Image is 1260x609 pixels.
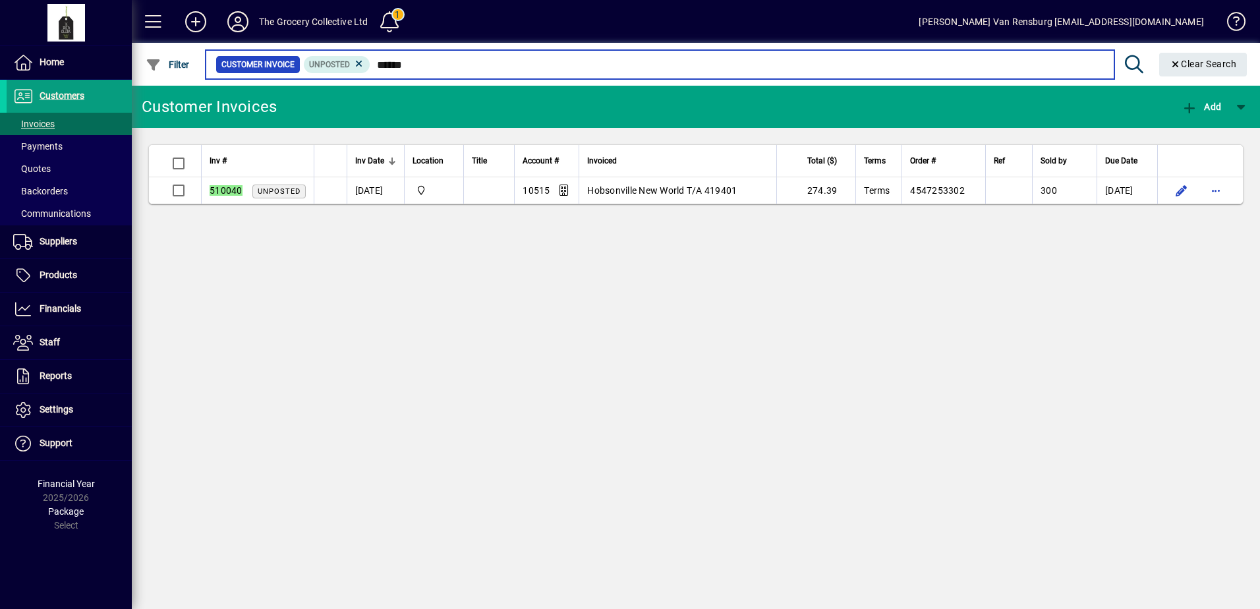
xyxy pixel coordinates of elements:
[7,259,132,292] a: Products
[1041,154,1067,168] span: Sold by
[221,58,295,71] span: Customer Invoice
[258,187,301,196] span: Unposted
[776,177,855,204] td: 274.39
[40,337,60,347] span: Staff
[7,158,132,180] a: Quotes
[413,183,455,198] span: 4/75 Apollo Drive
[13,163,51,174] span: Quotes
[7,202,132,225] a: Communications
[807,154,837,168] span: Total ($)
[7,293,132,326] a: Financials
[1170,59,1237,69] span: Clear Search
[146,59,190,70] span: Filter
[40,90,84,101] span: Customers
[413,154,455,168] div: Location
[1105,154,1137,168] span: Due Date
[7,180,132,202] a: Backorders
[355,154,384,168] span: Inv Date
[309,60,350,69] span: Unposted
[38,478,95,489] span: Financial Year
[864,185,890,196] span: Terms
[142,53,193,76] button: Filter
[40,236,77,246] span: Suppliers
[1159,53,1247,76] button: Clear
[347,177,404,204] td: [DATE]
[40,370,72,381] span: Reports
[1217,3,1244,45] a: Knowledge Base
[142,96,277,117] div: Customer Invoices
[523,185,550,196] span: 10515
[910,185,965,196] span: 4547253302
[910,154,977,168] div: Order #
[210,185,243,196] em: 510040
[587,154,768,168] div: Invoiced
[1041,185,1057,196] span: 300
[994,154,1005,168] span: Ref
[13,186,68,196] span: Backorders
[523,154,571,168] div: Account #
[13,119,55,129] span: Invoices
[7,225,132,258] a: Suppliers
[587,154,617,168] span: Invoiced
[7,135,132,158] a: Payments
[175,10,217,34] button: Add
[472,154,487,168] span: Title
[7,427,132,460] a: Support
[472,154,507,168] div: Title
[48,506,84,517] span: Package
[210,154,306,168] div: Inv #
[13,141,63,152] span: Payments
[7,46,132,79] a: Home
[587,185,737,196] span: Hobsonville New World T/A 419401
[7,393,132,426] a: Settings
[1097,177,1157,204] td: [DATE]
[40,404,73,415] span: Settings
[40,303,81,314] span: Financials
[7,326,132,359] a: Staff
[355,154,396,168] div: Inv Date
[7,360,132,393] a: Reports
[994,154,1024,168] div: Ref
[864,154,886,168] span: Terms
[40,57,64,67] span: Home
[13,208,91,219] span: Communications
[217,10,259,34] button: Profile
[210,154,227,168] span: Inv #
[1041,154,1089,168] div: Sold by
[1205,180,1226,201] button: More options
[304,56,370,73] mat-chip: Customer Invoice Status: Unposted
[785,154,849,168] div: Total ($)
[910,154,936,168] span: Order #
[7,113,132,135] a: Invoices
[1105,154,1149,168] div: Due Date
[259,11,368,32] div: The Grocery Collective Ltd
[40,438,72,448] span: Support
[919,11,1204,32] div: [PERSON_NAME] Van Rensburg [EMAIL_ADDRESS][DOMAIN_NAME]
[1182,101,1221,112] span: Add
[1178,95,1224,119] button: Add
[413,154,444,168] span: Location
[523,154,559,168] span: Account #
[40,270,77,280] span: Products
[1171,180,1192,201] button: Edit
